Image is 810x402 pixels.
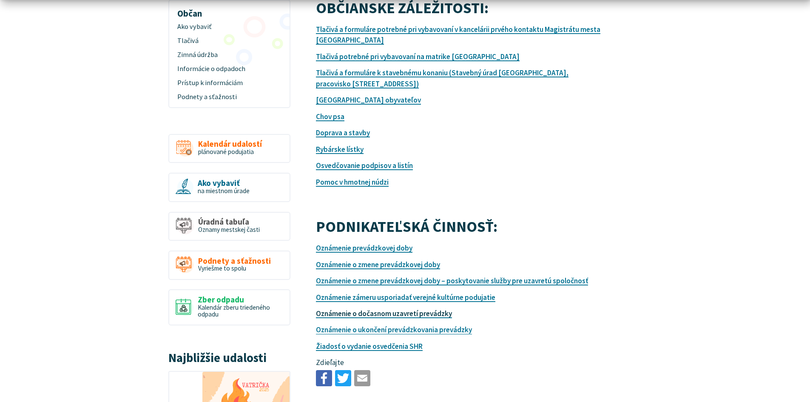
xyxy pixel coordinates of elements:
[316,325,472,334] a: Oznámenie o ukončení prevádzkovania prevádzky
[316,342,423,351] a: Žiadosť o vydanie osvedčenia SHR
[172,90,286,104] a: Podnety a sťažnosti
[354,370,370,386] img: Zdieľať e-mailom
[316,145,364,154] a: Rybárske lístky
[177,62,281,76] span: Informácie o odpadoch
[177,34,281,48] span: Tlačivá
[198,257,271,265] span: Podnety a sťažnosti
[316,52,520,61] a: Tlačivá potrebné pri vybavovaní na matrike [GEOGRAPHIC_DATA]
[172,62,286,76] a: Informácie o odpadoch
[177,48,281,62] span: Zimná údržba
[168,289,290,325] a: Zber odpadu Kalendár zberu triedeného odpadu
[316,217,497,236] strong: PODNIKATEĽSKÁ ČINNOSŤ:
[316,68,568,88] a: Tlačivá a formuláre k stavebnému konaniu (Stavebný úrad [GEOGRAPHIC_DATA], pracovisko [STREET_ADD...
[198,148,254,156] span: plánované podujatia
[172,48,286,62] a: Zimná údržba
[198,217,260,226] span: Úradná tabuľa
[316,260,440,269] a: Oznámenie o zmene prevádzkovej doby
[177,90,281,104] span: Podnety a sťažnosti
[316,128,370,137] a: Doprava a stavby
[316,112,344,121] a: Chov psa
[198,303,270,319] span: Kalendár zberu triedeného odpadu
[316,25,600,45] a: Tlačivá a formuláre potrebné pri vybavovaní v kancelárii prvého kontaktu Magistrátu mesta [GEOGRA...
[172,20,286,34] a: Ako vybaviť
[172,34,286,48] a: Tlačivá
[198,187,250,195] span: na miestnom úrade
[198,264,246,272] span: Vyriešme to spolu
[177,76,281,90] span: Prístup k informáciám
[172,76,286,90] a: Prístup k informáciám
[316,293,495,302] a: Oznámenie zámeru usporiadať verejné kultúrne podujatie
[172,2,286,20] h3: Občan
[168,134,290,163] a: Kalendár udalostí plánované podujatia
[316,370,332,386] img: Zdieľať na Facebooku
[198,295,283,304] span: Zber odpadu
[168,173,290,202] a: Ako vybaviť na miestnom úrade
[168,351,290,365] h3: Najbližšie udalosti
[316,276,588,285] a: Oznámenie o zmene prevádzkovej doby – poskytovanie služby pre uzavretú spoločnosť
[316,309,452,318] a: Oznámenie o dočasnom uzavretí prevádzky
[316,177,389,187] a: Pomoc v hmotnej núdzi
[316,161,413,170] a: Osvedčovanie podpisov a listín
[316,357,603,368] p: Zdieľajte
[198,225,260,234] span: Oznamy mestskej časti
[177,20,281,34] span: Ako vybaviť
[335,370,351,386] img: Zdieľať na Twitteri
[168,212,290,241] a: Úradná tabuľa Oznamy mestskej časti
[168,251,290,280] a: Podnety a sťažnosti Vyriešme to spolu
[198,140,262,148] span: Kalendár udalostí
[316,243,412,253] a: Oznámenie prevádzkovej doby
[316,95,421,105] a: [GEOGRAPHIC_DATA] obyvateľov
[198,179,250,188] span: Ako vybaviť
